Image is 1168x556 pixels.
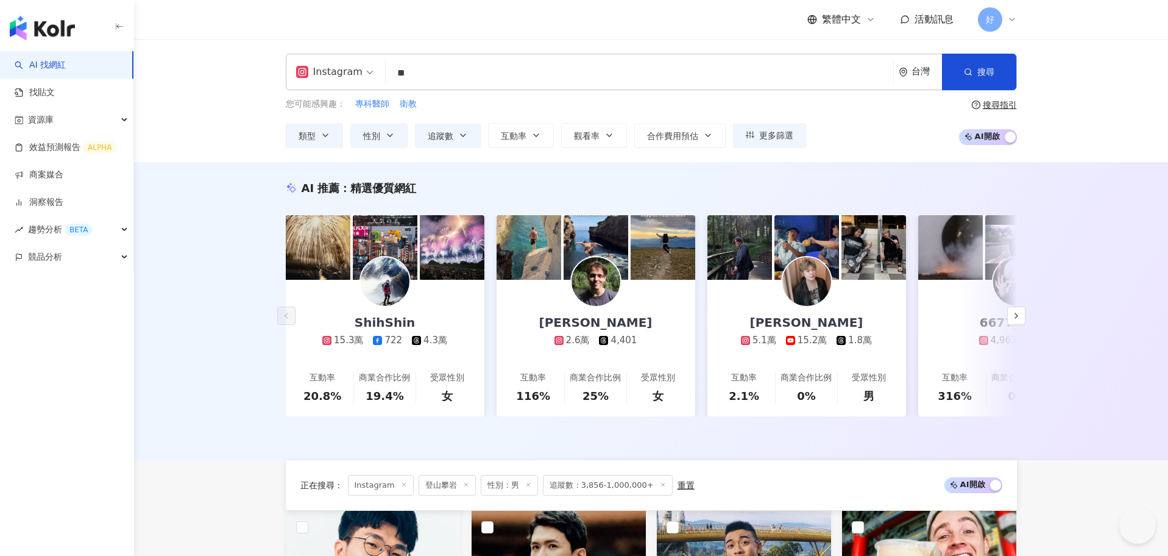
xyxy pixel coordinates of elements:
div: 20.8% [303,388,341,404]
span: 類型 [299,131,316,141]
span: 互動率 [501,131,526,141]
button: 類型 [286,123,343,148]
span: 好 [986,13,994,26]
img: post-image [841,215,906,280]
span: 追蹤數 [428,131,453,141]
span: 搜尋 [977,67,994,77]
button: 更多篩選 [733,123,806,148]
div: 互動率 [310,372,335,384]
div: 商業合作比例 [991,372,1042,384]
div: 女 [653,388,664,404]
a: ShihShin15.3萬7224.3萬互動率20.8%商業合作比例19.4%受眾性別女 [286,280,484,416]
div: 0% [1008,388,1027,404]
img: logo [10,16,75,40]
span: 追蹤數：3,856-1,000,000+ [543,475,673,496]
div: 4,963 [991,334,1017,347]
button: 衛教 [399,98,417,111]
div: 受眾性別 [852,372,886,384]
span: 繁體中文 [822,13,861,26]
div: 2.1% [729,388,759,404]
img: post-image [918,215,983,280]
span: 您可能感興趣： [286,98,345,110]
span: 活動訊息 [915,13,954,25]
button: 追蹤數 [415,123,481,148]
img: post-image [631,215,695,280]
div: 受眾性別 [641,372,675,384]
a: 效益預測報告ALPHA [15,141,116,154]
span: 資源庫 [28,106,54,134]
iframe: Help Scout Beacon - Open [1119,507,1156,544]
div: 商業合作比例 [570,372,621,384]
a: searchAI 找網紅 [15,59,66,71]
img: post-image [564,215,628,280]
span: 專科醫師 [355,98,389,110]
img: post-image [497,215,561,280]
button: 搜尋 [942,54,1016,90]
button: 性別 [350,123,408,148]
span: 性別：男 [481,475,538,496]
img: post-image [286,215,350,280]
div: 受眾性別 [430,372,464,384]
div: 19.4% [366,388,403,404]
div: 722 [384,334,402,347]
span: 正在搜尋 ： [300,480,343,490]
div: 互動率 [731,372,757,384]
div: 25% [582,388,609,404]
div: 15.2萬 [798,334,827,347]
div: 互動率 [942,372,968,384]
div: 重置 [678,480,695,490]
span: 觀看率 [574,131,600,141]
span: Instagram [348,475,414,496]
div: 2.6萬 [566,334,590,347]
button: 專科醫師 [355,98,390,111]
div: 6677_moto [968,314,1067,331]
button: 互動率 [488,123,554,148]
div: 女 [442,388,453,404]
a: 商案媒合 [15,169,63,181]
div: 搜尋指引 [983,100,1017,110]
div: 116% [516,388,550,404]
div: 1.8萬 [848,334,872,347]
img: post-image [353,215,417,280]
span: question-circle [972,101,980,109]
a: 6677_moto4,963343互動率316%商業合作比例0%受眾性別無資料 [918,280,1117,416]
a: [PERSON_NAME]5.1萬15.2萬1.8萬互動率2.1%商業合作比例0%受眾性別男 [707,280,906,416]
span: rise [15,226,23,234]
div: [PERSON_NAME] [527,314,665,331]
a: [PERSON_NAME]2.6萬4,401互動率116%商業合作比例25%受眾性別女 [497,280,695,416]
div: 4,401 [611,334,637,347]
div: 5.1萬 [752,334,776,347]
img: post-image [774,215,839,280]
div: Instagram [296,62,363,82]
div: ShihShin [342,314,427,331]
a: 洞察報告 [15,196,63,208]
span: 合作費用預估 [647,131,698,141]
div: 商業合作比例 [780,372,832,384]
span: 更多篩選 [759,130,793,140]
img: KOL Avatar [572,257,620,306]
img: KOL Avatar [782,257,831,306]
div: 互動率 [520,372,546,384]
div: 商業合作比例 [359,372,410,384]
img: post-image [985,215,1050,280]
span: environment [899,68,908,77]
span: 性別 [363,131,380,141]
img: KOL Avatar [361,257,409,306]
div: 15.3萬 [334,334,363,347]
img: post-image [707,215,772,280]
button: 觀看率 [561,123,627,148]
img: post-image [420,215,484,280]
button: 合作費用預估 [634,123,726,148]
div: 台灣 [911,66,942,77]
span: 登山攀岩 [419,475,476,496]
div: AI 推薦 ： [302,180,417,196]
div: 0% [797,388,816,404]
div: [PERSON_NAME] [738,314,876,331]
div: 男 [863,388,874,404]
span: 衛教 [400,98,417,110]
img: KOL Avatar [993,257,1042,306]
a: 找貼文 [15,87,55,99]
span: 趨勢分析 [28,216,93,243]
div: 316% [938,388,972,404]
div: 4.3萬 [423,334,447,347]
